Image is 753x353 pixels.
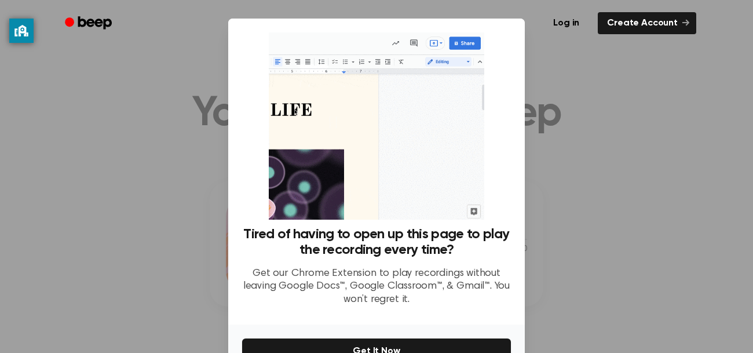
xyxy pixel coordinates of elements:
a: Create Account [598,12,696,34]
p: Get our Chrome Extension to play recordings without leaving Google Docs™, Google Classroom™, & Gm... [242,267,511,307]
button: privacy banner [9,19,34,43]
img: Beep extension in action [269,32,484,220]
a: Log in [542,10,591,37]
h3: Tired of having to open up this page to play the recording every time? [242,227,511,258]
a: Beep [57,12,122,35]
